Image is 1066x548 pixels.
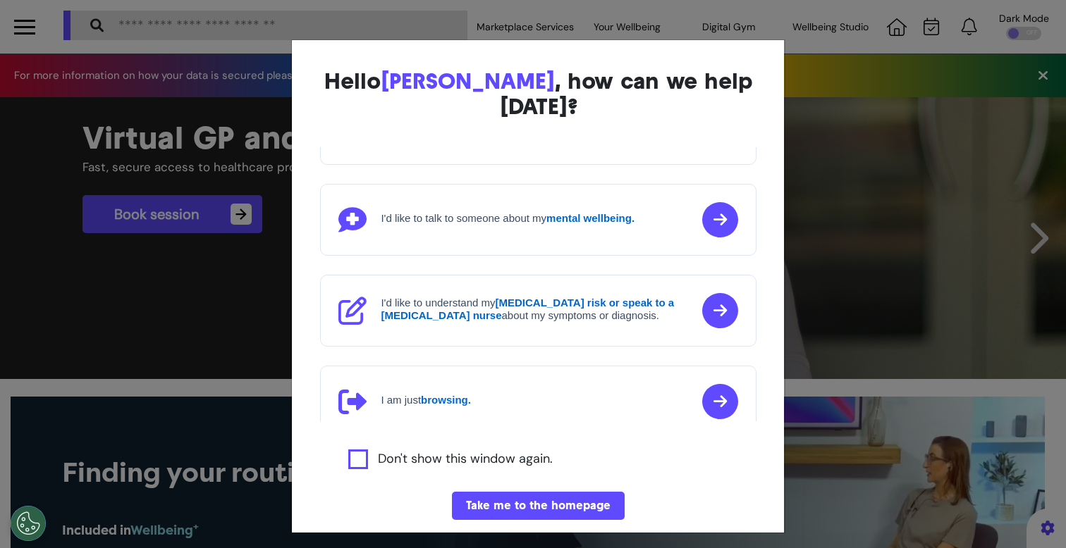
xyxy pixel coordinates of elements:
h4: I'd like to understand my about my symptoms or diagnosis. [381,297,698,322]
div: Hello , how can we help [DATE]? [320,68,756,119]
h4: I am just [381,394,471,406]
strong: mental wellbeing. [546,212,635,224]
strong: browsing. [421,394,471,406]
h4: I'd like to talk to someone about my [381,212,635,225]
span: [PERSON_NAME] [381,68,555,94]
button: Open Preferences [11,506,46,541]
input: Agree to privacy policy [348,449,368,469]
strong: [MEDICAL_DATA] risk or speak to a [MEDICAL_DATA] nurse [381,297,674,321]
label: Don't show this window again. [378,449,553,469]
button: Take me to the homepage [452,492,625,520]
